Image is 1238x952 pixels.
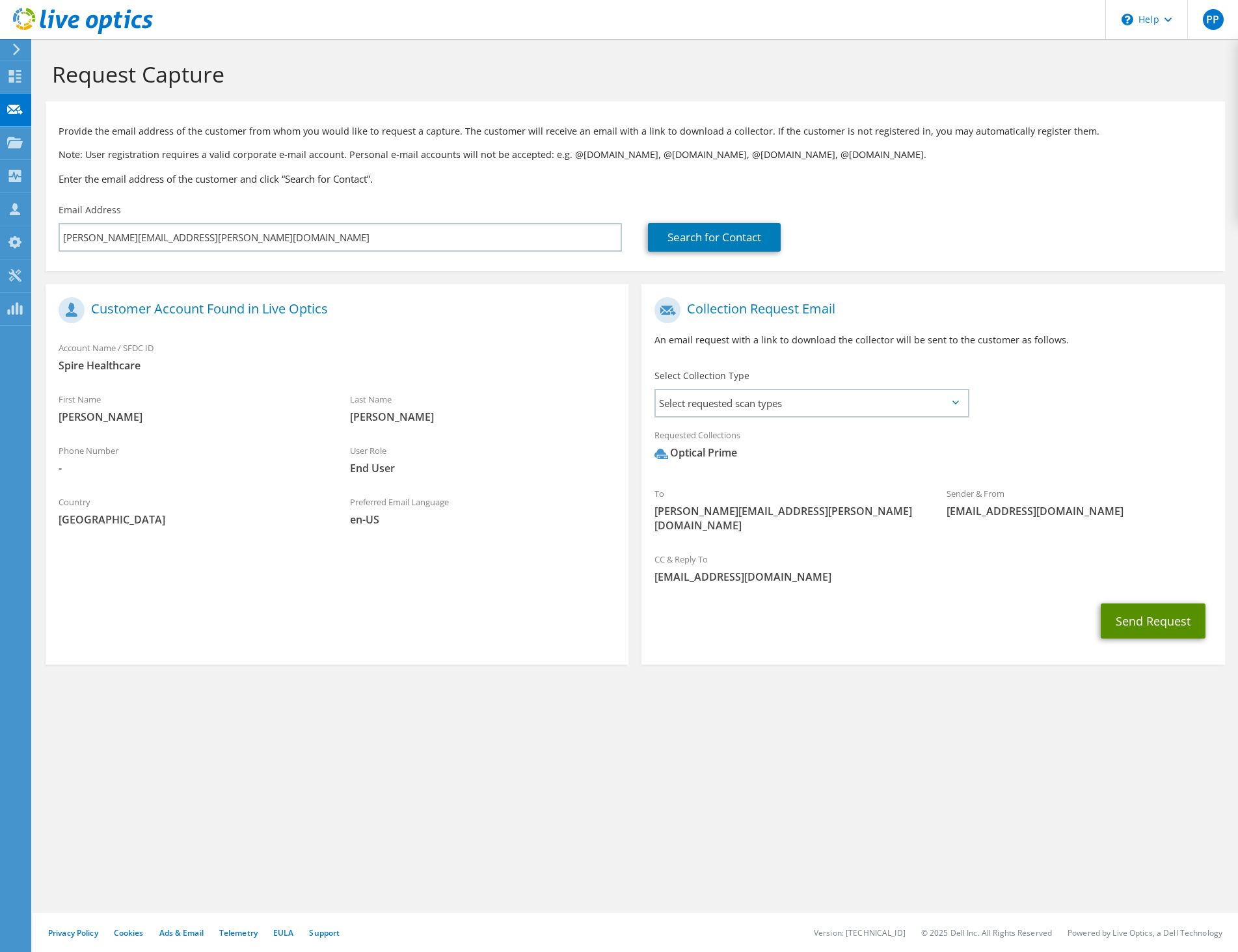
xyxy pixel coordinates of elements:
svg: \n [1122,14,1133,25]
a: Privacy Policy [48,927,98,938]
a: Support [309,927,340,938]
span: End User [350,461,615,475]
p: An email request with a link to download the collector will be sent to the customer as follows. [654,333,1211,347]
a: Cookies [114,927,144,938]
span: [PERSON_NAME][EMAIL_ADDRESS][PERSON_NAME][DOMAIN_NAME] [654,504,920,533]
span: Spire Healthcare [59,358,615,373]
p: Provide the email address of the customer from whom you would like to request a capture. The cust... [59,124,1212,139]
h1: Request Capture [52,60,1212,88]
h1: Collection Request Email [654,297,1205,323]
a: Search for Contact [648,223,781,252]
a: Ads & Email [159,927,204,938]
div: Requested Collections [641,421,1224,473]
span: [EMAIL_ADDRESS][DOMAIN_NAME] [654,570,1211,584]
div: Preferred Email Language [337,488,628,533]
a: Telemetry [219,927,258,938]
li: Powered by Live Optics, a Dell Technology [1068,927,1222,938]
div: Country [46,488,337,533]
div: Phone Number [46,437,337,482]
div: CC & Reply To [641,546,1224,590]
h1: Customer Account Found in Live Optics [59,297,609,323]
div: To [641,480,933,539]
p: Note: User registration requires a valid corporate e-mail account. Personal e-mail accounts will ... [59,148,1212,162]
span: [PERSON_NAME] [59,410,324,424]
div: User Role [337,437,628,482]
h3: Enter the email address of the customer and click “Search for Contact”. [59,172,1212,186]
label: Select Collection Type [654,369,749,382]
div: First Name [46,386,337,430]
div: Optical Prime [654,445,737,460]
span: PP [1203,9,1224,30]
a: EULA [273,927,293,938]
div: Account Name / SFDC ID [46,334,628,379]
div: Sender & From [934,480,1225,525]
button: Send Request [1101,603,1205,639]
span: - [59,461,324,475]
li: © 2025 Dell Inc. All Rights Reserved [921,927,1052,938]
label: Email Address [59,204,121,217]
span: en-US [350,512,615,527]
span: Select requested scan types [656,390,967,416]
span: [EMAIL_ADDRESS][DOMAIN_NAME] [947,504,1212,518]
li: Version: [TECHNICAL_ID] [814,927,906,938]
div: Last Name [337,386,628,430]
span: [PERSON_NAME] [350,410,615,424]
span: [GEOGRAPHIC_DATA] [59,512,324,527]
